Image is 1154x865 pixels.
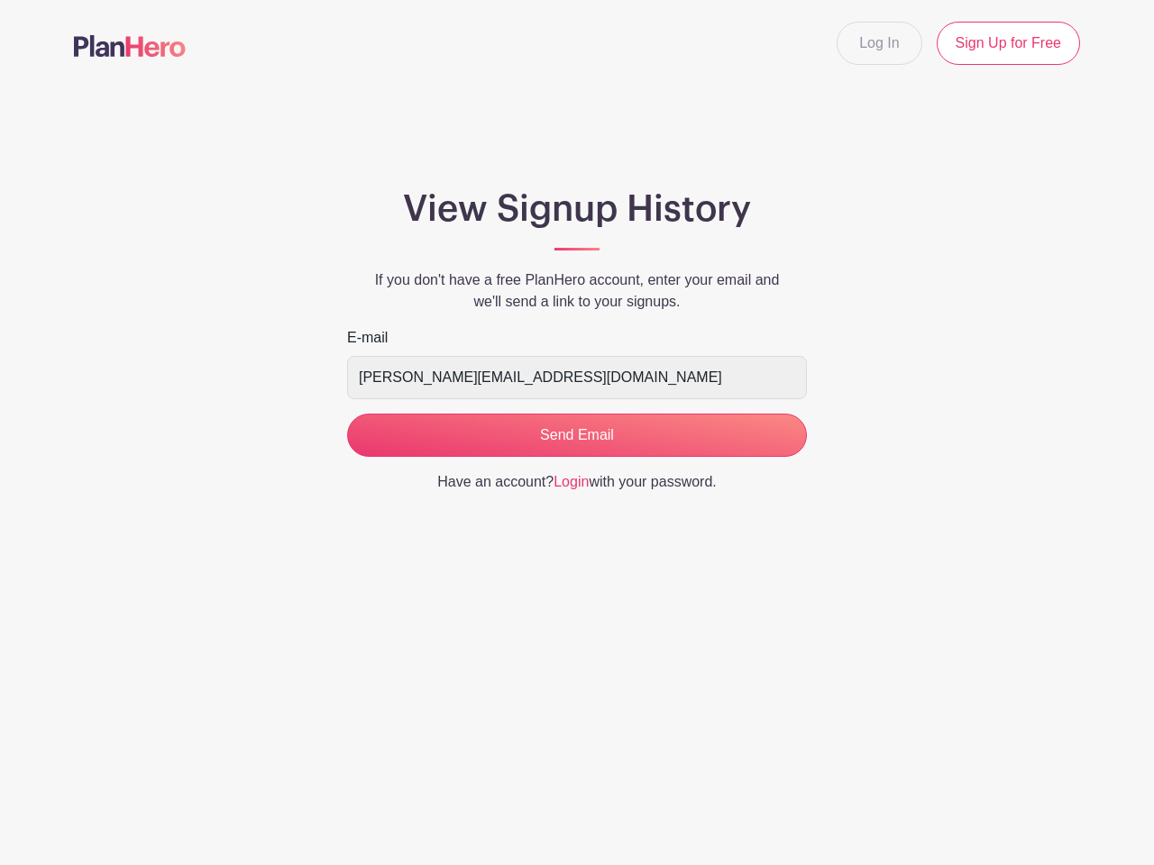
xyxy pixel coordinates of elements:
input: e.g. julie@eventco.com [347,356,807,399]
a: Login [554,474,589,489]
label: E-mail [347,327,388,349]
h1: View Signup History [347,187,807,231]
p: Have an account? with your password. [347,471,807,493]
a: Log In [837,22,921,65]
input: Send Email [347,414,807,457]
p: If you don't have a free PlanHero account, enter your email and we'll send a link to your signups. [347,269,807,313]
img: logo-507f7623f17ff9eddc593b1ce0a138ce2505c220e1c5a4e2b4648c50719b7d32.svg [74,35,186,57]
a: Sign Up for Free [937,22,1080,65]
